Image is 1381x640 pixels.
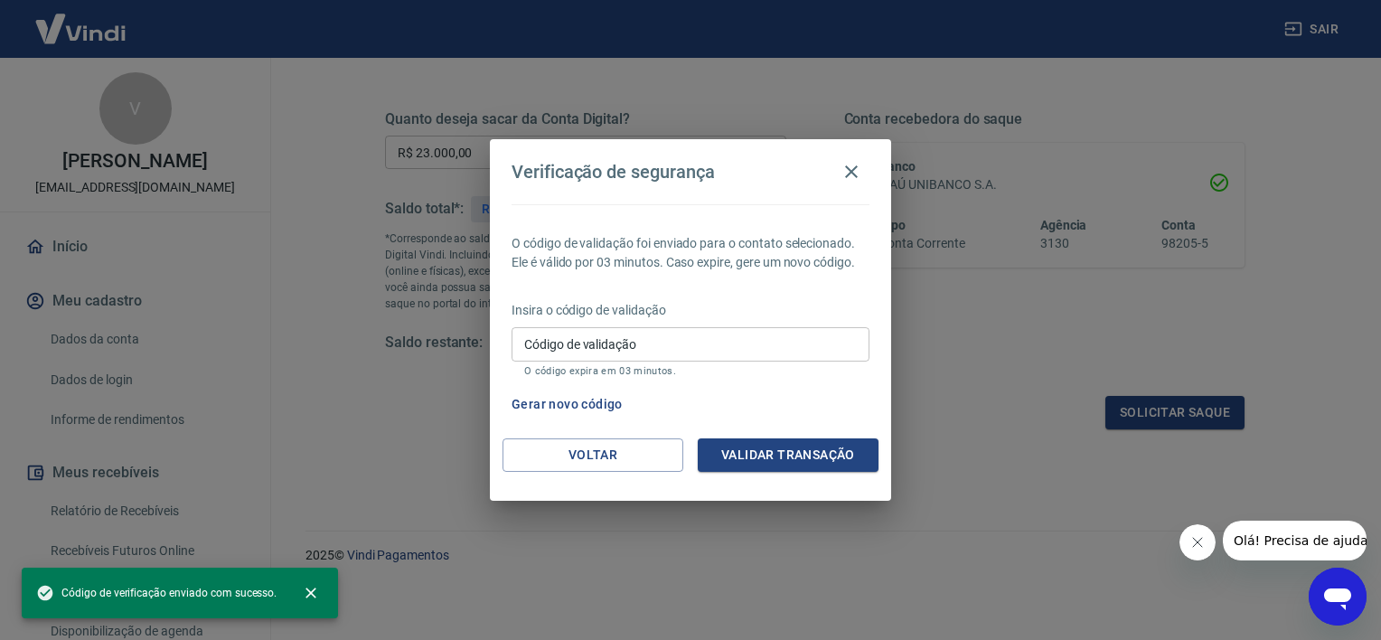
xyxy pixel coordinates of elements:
button: Validar transação [698,438,878,472]
h4: Verificação de segurança [512,161,715,183]
p: O código expira em 03 minutos. [524,365,857,377]
button: close [291,573,331,613]
button: Gerar novo código [504,388,630,421]
p: Insira o código de validação [512,301,869,320]
p: O código de validação foi enviado para o contato selecionado. Ele é válido por 03 minutos. Caso e... [512,234,869,272]
button: Voltar [503,438,683,472]
span: Olá! Precisa de ajuda? [11,13,152,27]
iframe: Botão para abrir a janela de mensagens [1309,568,1367,626]
iframe: Mensagem da empresa [1223,521,1367,560]
span: Código de verificação enviado com sucesso. [36,584,277,602]
iframe: Fechar mensagem [1179,524,1216,560]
